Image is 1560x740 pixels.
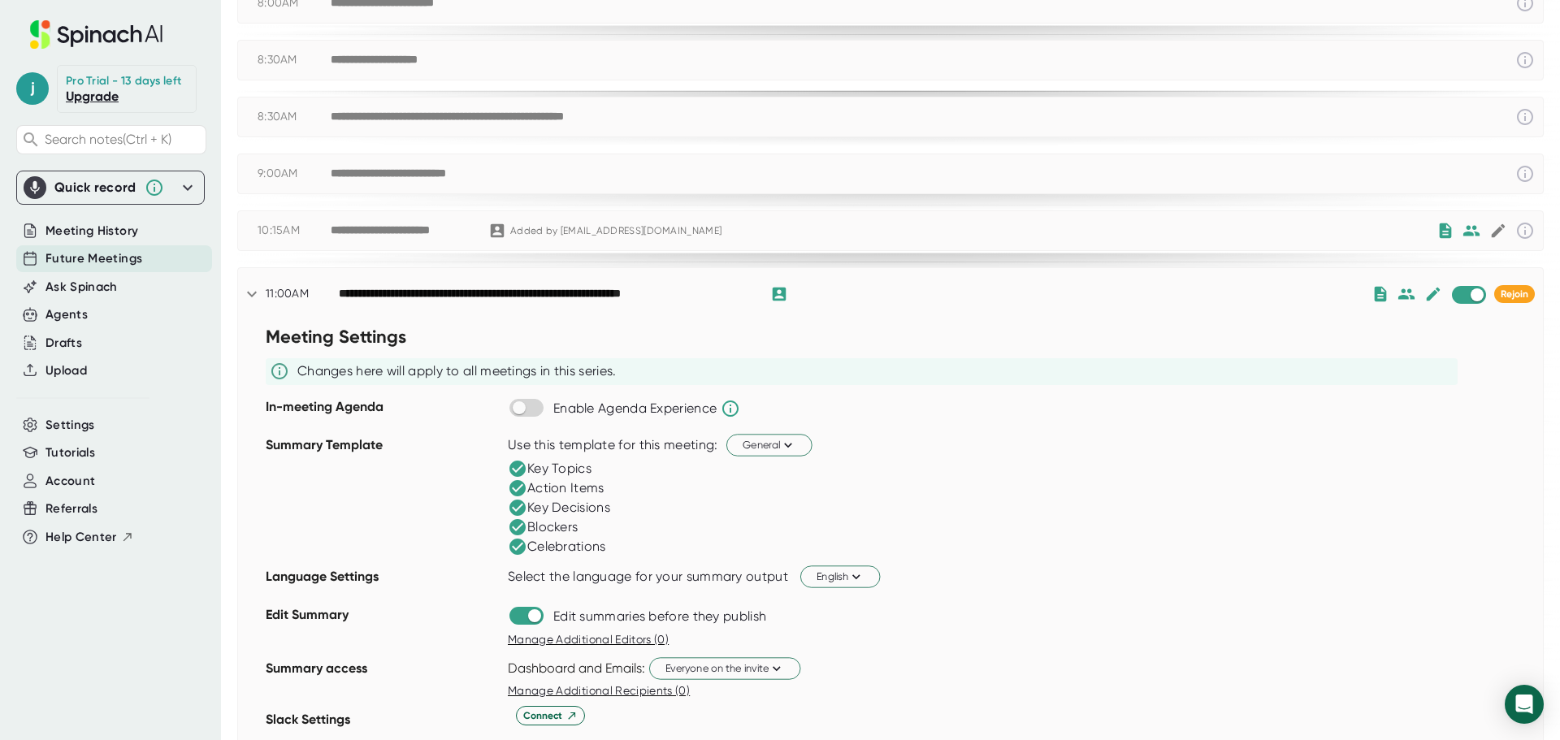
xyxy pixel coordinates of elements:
[45,528,134,547] button: Help Center
[266,563,500,601] div: Language Settings
[726,434,812,456] button: General
[45,416,95,435] button: Settings
[1515,50,1535,70] svg: This event has already passed
[510,225,721,237] div: Added by [EMAIL_ADDRESS][DOMAIN_NAME]
[508,498,610,517] div: Key Decisions
[266,431,500,563] div: Summary Template
[45,132,171,147] span: Search notes (Ctrl + K)
[45,222,138,240] button: Meeting History
[817,569,864,584] span: English
[1494,285,1535,303] button: Rejoin
[1515,107,1535,127] svg: This event has already passed
[24,171,197,204] div: Quick record
[266,320,500,358] div: Meeting Settings
[258,53,331,67] div: 8:30AM
[45,472,95,491] button: Account
[45,444,95,462] button: Tutorials
[266,287,339,301] div: 11:00AM
[508,537,606,556] div: Celebrations
[508,569,788,585] div: Select the language for your summary output
[508,633,669,646] span: Manage Additional Editors (0)
[508,684,690,697] span: Manage Additional Recipients (0)
[508,437,718,453] div: Use this template for this meeting:
[54,180,136,196] div: Quick record
[45,334,82,353] button: Drafts
[516,706,585,725] button: Connect
[66,74,181,89] div: Pro Trial - 13 days left
[743,437,796,452] span: General
[297,363,617,379] div: Changes here will apply to all meetings in this series.
[45,305,88,324] button: Agents
[508,517,578,537] div: Blockers
[508,459,591,478] div: Key Topics
[1501,288,1528,300] span: Rejoin
[508,660,645,676] div: Dashboard and Emails:
[508,682,690,699] button: Manage Additional Recipients (0)
[45,278,118,296] button: Ask Spinach
[258,167,331,181] div: 9:00AM
[508,631,669,648] button: Manage Additional Editors (0)
[1515,164,1535,184] svg: This event has already passed
[665,660,784,676] span: Everyone on the invite
[45,361,87,380] button: Upload
[649,657,800,679] button: Everyone on the invite
[553,400,717,417] div: Enable Agenda Experience
[266,393,500,431] div: In-meeting Agenda
[721,399,740,418] svg: Spinach will help run the agenda and keep track of time
[553,608,766,625] div: Edit summaries before they publish
[45,528,117,547] span: Help Center
[266,601,500,655] div: Edit Summary
[266,655,500,706] div: Summary access
[258,110,331,124] div: 8:30AM
[16,72,49,105] span: j
[800,565,880,587] button: English
[508,478,604,498] div: Action Items
[1515,221,1535,240] svg: This event has already passed
[523,708,578,723] span: Connect
[66,89,119,104] a: Upgrade
[45,500,97,518] button: Referrals
[258,223,331,238] div: 10:15AM
[45,249,142,268] button: Future Meetings
[1505,685,1544,724] div: Open Intercom Messenger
